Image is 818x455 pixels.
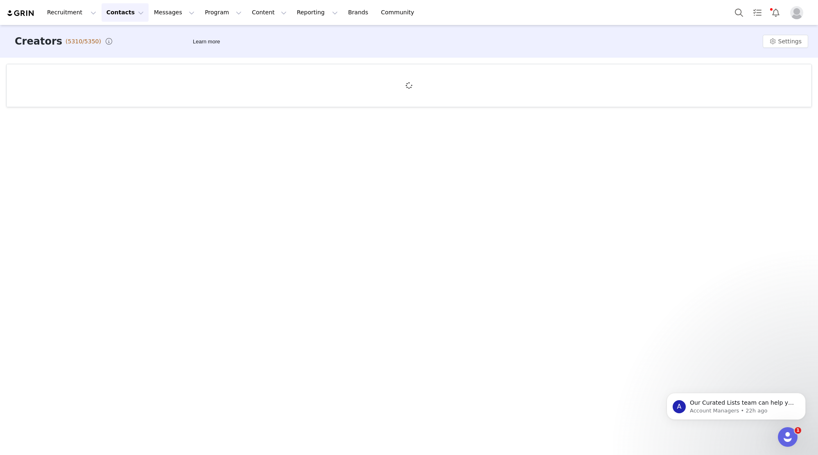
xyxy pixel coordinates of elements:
div: Tooltip anchor [191,38,221,46]
img: grin logo [7,9,35,17]
h3: Creators [15,34,62,49]
button: Messages [149,3,199,22]
span: 1 [795,427,801,434]
a: Community [376,3,423,22]
button: Search [730,3,748,22]
a: Brands [343,3,375,22]
button: Recruitment [42,3,101,22]
button: Profile [785,6,811,19]
img: placeholder-profile.jpg [790,6,803,19]
button: Reporting [292,3,343,22]
a: Tasks [748,3,766,22]
iframe: Intercom live chat [778,427,798,447]
button: Content [247,3,291,22]
button: Settings [763,35,808,48]
button: Contacts [102,3,149,22]
button: Program [200,3,246,22]
span: (5310/5350) [66,37,101,46]
button: Notifications [767,3,785,22]
iframe: Intercom notifications message [654,376,818,433]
